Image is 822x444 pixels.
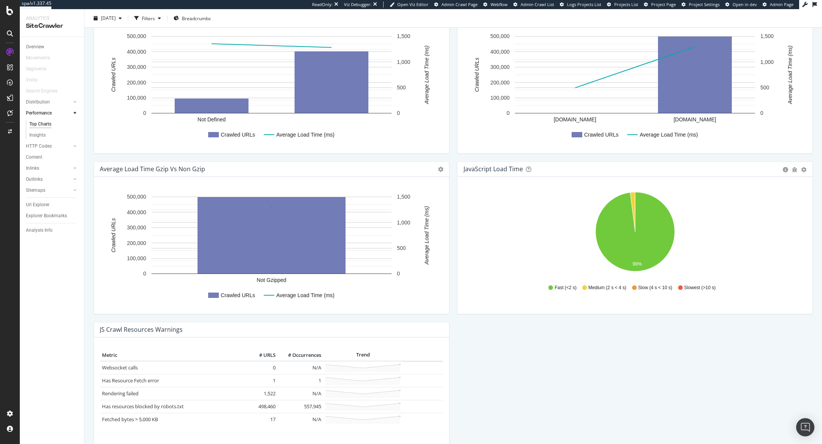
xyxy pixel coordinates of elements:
[490,64,510,70] text: 300,000
[770,2,793,7] span: Admin Page
[26,186,45,194] div: Sitemaps
[760,84,769,91] text: 500
[783,167,788,172] div: circle-info
[26,212,79,220] a: Explorer Bookmarks
[682,2,720,8] a: Project Settings
[567,2,601,7] span: Logs Projects List
[127,194,146,200] text: 500,000
[614,2,638,7] span: Projects List
[100,164,205,174] h4: Average Load Time Gzip vs Non Gzip
[560,2,601,8] a: Logs Projects List
[247,374,277,387] td: 1
[102,364,138,371] a: Websocket calls
[127,255,146,261] text: 100,000
[26,98,71,106] a: Distribution
[277,387,323,400] td: N/A
[100,325,183,335] h4: JS Crawl Resources Warnings
[490,49,510,55] text: 400,000
[26,201,49,209] div: Url Explorer
[26,142,52,150] div: HTTP Codes
[344,2,371,8] div: Viz Debugger:
[277,361,323,374] td: N/A
[100,189,443,308] svg: A chart.
[142,15,155,21] div: Filters
[684,285,716,291] span: Slowest (>10 s)
[26,109,71,117] a: Performance
[26,15,78,22] div: Analytics
[521,2,554,7] span: Admin Crawl List
[397,2,429,7] span: Open Viz Editor
[277,413,323,426] td: N/A
[100,350,247,361] th: Metric
[312,2,333,8] div: ReadOnly:
[26,226,79,234] a: Analysis Info
[397,84,406,91] text: 500
[464,165,523,173] div: JavaScript Load Time
[632,261,642,267] text: 98%
[100,29,443,147] svg: A chart.
[26,109,52,117] div: Performance
[674,116,716,123] text: [DOMAIN_NAME]
[127,64,146,70] text: 300,000
[792,167,797,172] div: bug
[102,390,139,397] a: Rendering failed
[490,95,510,101] text: 100,000
[26,175,71,183] a: Outlinks
[221,292,255,298] text: Crawled URLs
[787,46,793,105] text: Average Load Time (ms)
[397,245,406,251] text: 500
[464,29,807,147] svg: A chart.
[110,57,116,92] text: Crawled URLs
[513,2,554,8] a: Admin Crawl List
[507,110,510,116] text: 0
[26,87,65,95] a: Search Engines
[276,132,335,138] text: Average Load Time (ms)
[474,57,480,92] text: Crawled URLs
[640,132,698,138] text: Average Load Time (ms)
[424,46,430,105] text: Average Load Time (ms)
[29,131,79,139] a: Insights
[170,12,214,24] button: Breadcrumbs
[247,350,277,361] th: # URLS
[127,95,146,101] text: 100,000
[26,212,67,220] div: Explorer Bookmarks
[26,175,43,183] div: Outlinks
[464,189,807,277] svg: A chart.
[26,65,54,73] a: Segments
[127,240,146,246] text: 200,000
[733,2,757,7] span: Open in dev
[221,132,255,138] text: Crawled URLs
[102,403,184,410] a: Has resources blocked by robots.txt
[26,76,45,84] a: Visits
[554,116,596,123] text: [DOMAIN_NAME]
[247,400,277,413] td: 498,460
[143,110,146,116] text: 0
[277,374,323,387] td: 1
[397,110,400,116] text: 0
[127,49,146,55] text: 400,000
[127,80,146,86] text: 200,000
[638,285,672,291] span: Slow (4 s < 10 s)
[26,22,78,30] div: SiteCrawler
[26,54,50,62] div: Movements
[26,142,71,150] a: HTTP Codes
[26,164,71,172] a: Inlinks
[490,80,510,86] text: 200,000
[490,33,510,39] text: 500,000
[29,120,51,128] div: Top Charts
[441,2,478,7] span: Admin Crawl Page
[397,271,400,277] text: 0
[29,131,46,139] div: Insights
[26,201,79,209] a: Url Explorer
[26,164,39,172] div: Inlinks
[26,65,46,73] div: Segments
[554,285,577,291] span: Fast (<2 s)
[101,15,116,21] span: 2025 Jul. 28th
[397,33,410,39] text: 1,500
[483,2,508,8] a: Webflow
[26,153,42,161] div: Content
[434,2,478,8] a: Admin Crawl Page
[26,54,57,62] a: Movements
